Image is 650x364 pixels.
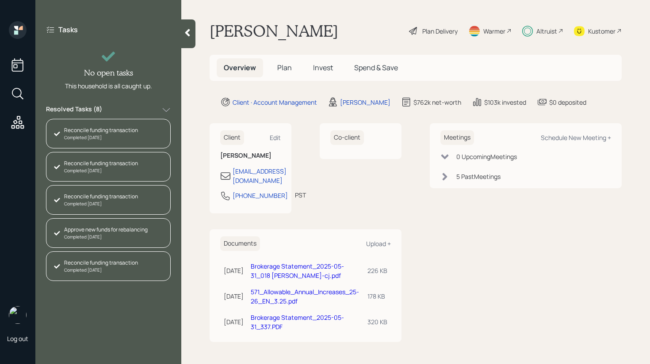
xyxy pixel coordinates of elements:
div: Completed [DATE] [64,267,138,273]
span: Spend & Save [354,63,398,72]
div: [DATE] [224,266,244,275]
div: 178 KB [367,292,387,301]
label: Resolved Tasks ( 8 ) [46,105,102,115]
h1: [PERSON_NAME] [210,21,338,41]
a: Brokerage Statement_2025-05-31_337.PDF [251,313,344,331]
div: $103k invested [484,98,526,107]
span: Plan [277,63,292,72]
div: Schedule New Meeting + [541,133,611,142]
h6: Meetings [440,130,474,145]
div: Approve new funds for rebalancing [64,226,148,234]
div: 5 Past Meeting s [456,172,501,181]
h6: Co-client [330,130,364,145]
a: Brokerage Statement_2025-05-31_018 [PERSON_NAME]-cj.pdf [251,262,344,280]
div: [PHONE_NUMBER] [233,191,288,200]
h6: Client [220,130,244,145]
div: Altruist [536,27,557,36]
div: Completed [DATE] [64,134,138,141]
div: 320 KB [367,317,387,326]
div: Reconcile funding transaction [64,159,138,167]
div: Edit [270,133,281,142]
div: Completed [DATE] [64,234,148,240]
div: [PERSON_NAME] [340,98,390,107]
div: $0 deposited [549,98,586,107]
div: [DATE] [224,292,244,301]
div: Reconcile funding transaction [64,193,138,201]
h6: [PERSON_NAME] [220,152,281,159]
div: Client · Account Management [233,98,317,107]
div: Completed [DATE] [64,167,138,174]
div: PST [295,190,306,200]
span: Overview [224,63,256,72]
div: Upload + [366,239,391,248]
h4: No open tasks [84,68,133,78]
h6: Documents [220,236,260,251]
div: [DATE] [224,317,244,326]
div: [EMAIL_ADDRESS][DOMAIN_NAME] [233,167,287,185]
img: retirable_logo.png [9,306,27,324]
div: Warmer [483,27,505,36]
label: Tasks [58,25,78,34]
div: Kustomer [588,27,616,36]
span: Invest [313,63,333,72]
div: Log out [7,334,28,343]
div: Reconcile funding transaction [64,126,138,134]
div: Reconcile funding transaction [64,259,138,267]
div: This household is all caught up. [65,81,152,91]
div: Plan Delivery [422,27,458,36]
a: 571_Allowable_Annual_Increases_25-26_EN_3.25.pdf [251,288,359,305]
div: $762k net-worth [413,98,461,107]
div: 226 KB [367,266,387,275]
div: Completed [DATE] [64,201,138,207]
div: 0 Upcoming Meeting s [456,152,517,161]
